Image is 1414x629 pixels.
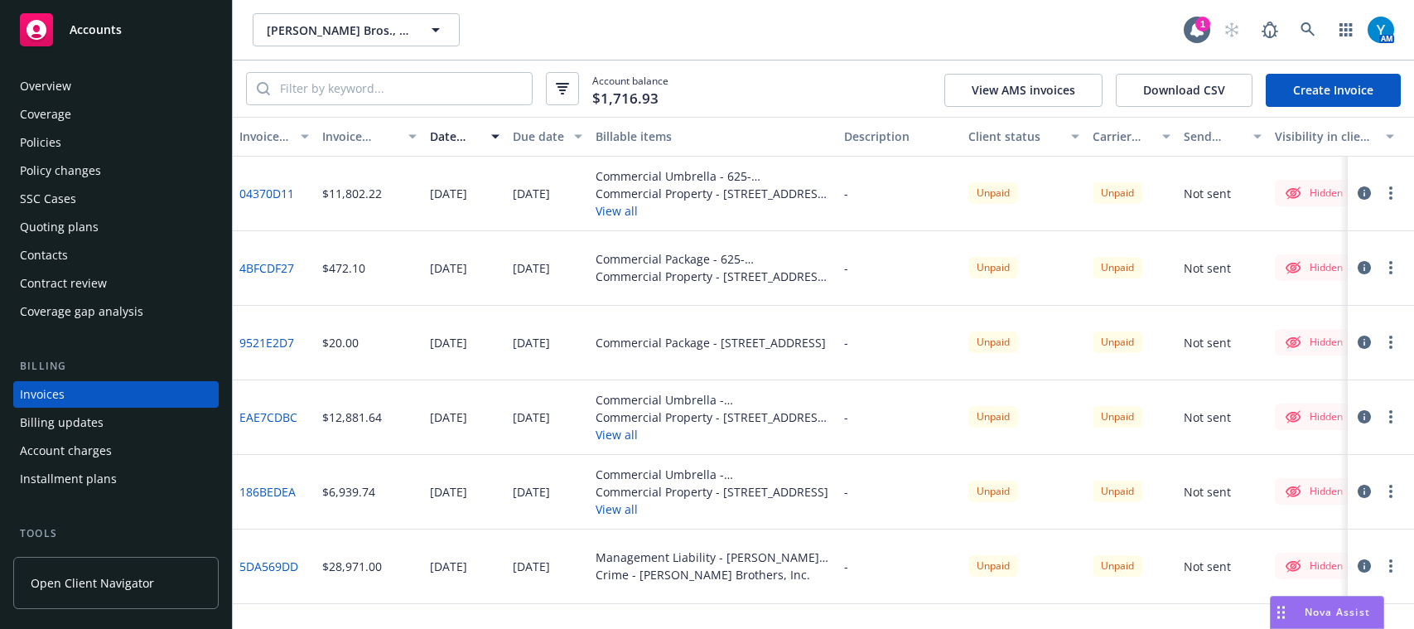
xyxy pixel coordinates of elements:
[233,117,316,157] button: Invoice ID
[1268,117,1401,157] button: Visibility in client dash
[430,483,467,501] div: [DATE]
[239,185,294,202] a: 04370D11
[430,558,467,575] div: [DATE]
[1266,74,1401,107] a: Create Invoice
[513,558,550,575] div: [DATE]
[1177,117,1268,157] button: Send result
[239,409,297,426] a: EAE7CDBC
[20,157,101,184] div: Policy changes
[1184,409,1231,426] div: Not sent
[968,555,1018,576] div: Unpaid
[1283,183,1343,203] div: Hidden
[430,334,467,351] div: [DATE]
[962,117,1086,157] button: Client status
[513,334,550,351] div: [DATE]
[20,129,61,156] div: Policies
[1184,259,1231,277] div: Not sent
[596,409,831,426] div: Commercial Property - [STREET_ADDRESS][PERSON_NAME]
[513,483,550,501] div: [DATE]
[968,128,1061,145] div: Client status
[13,7,219,53] a: Accounts
[239,334,294,351] a: 9521E2D7
[968,182,1018,203] div: Unpaid
[20,466,117,492] div: Installment plans
[844,185,848,202] div: -
[844,334,848,351] div: -
[596,391,831,409] div: Commercial Umbrella - [STREET_ADDRESS][PERSON_NAME]
[592,74,668,104] span: Account balance
[1283,481,1343,501] div: Hidden
[13,101,219,128] a: Coverage
[513,128,564,145] div: Due date
[596,426,831,443] button: View all
[596,250,831,268] div: Commercial Package - 625-[STREET_ADDRESS][PERSON_NAME]
[837,117,962,157] button: Description
[13,409,219,436] a: Billing updates
[1184,483,1231,501] div: Not sent
[1253,13,1286,46] a: Report a Bug
[592,88,659,109] span: $1,716.93
[596,483,831,501] div: Commercial Property - [STREET_ADDRESS]
[13,186,219,212] a: SSC Cases
[13,381,219,408] a: Invoices
[1291,13,1325,46] a: Search
[20,298,143,325] div: Coverage gap analysis
[20,409,104,436] div: Billing updates
[1368,17,1394,43] img: photo
[596,202,831,220] button: View all
[944,74,1103,107] button: View AMS invoices
[239,558,298,575] a: 5DA569DD
[1093,257,1142,278] div: Unpaid
[596,501,831,518] button: View all
[70,23,122,36] span: Accounts
[1195,17,1210,31] div: 1
[596,466,831,483] div: Commercial Umbrella - [STREET_ADDRESS]
[1116,74,1252,107] button: Download CSV
[844,128,955,145] div: Description
[31,574,154,592] span: Open Client Navigator
[1283,258,1343,278] div: Hidden
[430,185,467,202] div: [DATE]
[844,558,848,575] div: -
[322,259,365,277] div: $472.10
[423,117,506,157] button: Date issued
[13,466,219,492] a: Installment plans
[513,185,550,202] div: [DATE]
[20,242,68,269] div: Contacts
[13,242,219,269] a: Contacts
[1093,481,1142,501] div: Unpaid
[1184,334,1231,351] div: Not sent
[513,409,550,426] div: [DATE]
[239,259,294,277] a: 4BFCDF27
[596,549,831,566] div: Management Liability - [PERSON_NAME] Brothers, Inc.
[20,381,65,408] div: Invoices
[844,259,848,277] div: -
[1275,128,1376,145] div: Visibility in client dash
[1283,407,1343,427] div: Hidden
[430,128,481,145] div: Date issued
[1093,331,1142,352] div: Unpaid
[506,117,589,157] button: Due date
[20,73,71,99] div: Overview
[596,268,831,285] div: Commercial Property - [STREET_ADDRESS][PERSON_NAME]
[13,358,219,375] div: Billing
[596,566,831,583] div: Crime - [PERSON_NAME] Brothers, Inc.
[257,82,270,95] svg: Search
[13,270,219,297] a: Contract review
[430,409,467,426] div: [DATE]
[968,257,1018,278] div: Unpaid
[322,558,382,575] div: $28,971.00
[968,406,1018,427] div: Unpaid
[20,214,99,240] div: Quoting plans
[20,101,71,128] div: Coverage
[1086,117,1177,157] button: Carrier status
[1271,597,1291,628] div: Drag to move
[1283,556,1343,576] div: Hidden
[13,525,219,542] div: Tools
[1093,182,1142,203] div: Unpaid
[267,22,410,39] span: [PERSON_NAME] Bros., Inc.
[844,409,848,426] div: -
[1283,332,1343,352] div: Hidden
[239,128,291,145] div: Invoice ID
[1184,128,1243,145] div: Send result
